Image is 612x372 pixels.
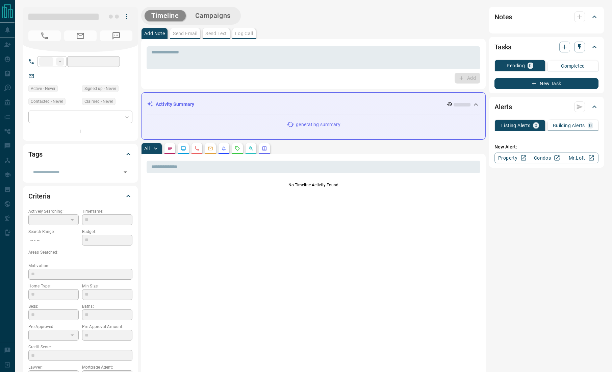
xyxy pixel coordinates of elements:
span: No Email [64,30,97,41]
h2: Notes [494,11,512,22]
div: Tasks [494,39,598,55]
p: 0 [589,123,592,128]
svg: Emails [208,146,213,151]
p: Add Note [144,31,165,36]
p: 0 [529,63,532,68]
h2: Tags [28,149,42,160]
p: 0 [535,123,537,128]
svg: Opportunities [248,146,254,151]
p: -- - -- [28,235,79,246]
a: Mr.Loft [564,153,598,163]
p: Pre-Approval Amount: [82,324,132,330]
p: Areas Searched: [28,249,132,255]
svg: Agent Actions [262,146,267,151]
p: generating summary [296,121,340,128]
p: Completed [561,64,585,68]
p: Credit Score: [28,344,132,350]
a: Property [494,153,529,163]
span: No Number [28,30,61,41]
p: Building Alerts [553,123,585,128]
p: Baths: [82,303,132,309]
svg: Notes [167,146,173,151]
p: No Timeline Activity Found [147,182,480,188]
p: Listing Alerts [501,123,531,128]
button: New Task [494,78,598,89]
button: Open [121,167,130,177]
p: Home Type: [28,283,79,289]
p: Beds: [28,303,79,309]
div: Notes [494,9,598,25]
p: Lawyer: [28,364,79,370]
p: Search Range: [28,229,79,235]
h2: Tasks [494,42,511,52]
svg: Lead Browsing Activity [181,146,186,151]
p: Motivation: [28,263,132,269]
p: All [144,146,150,151]
p: Min Size: [82,283,132,289]
div: Alerts [494,99,598,115]
svg: Calls [194,146,200,151]
h2: Criteria [28,191,50,202]
span: Contacted - Never [31,98,63,105]
span: Active - Never [31,85,55,92]
h2: Alerts [494,101,512,112]
p: Timeframe: [82,208,132,214]
p: Actively Searching: [28,208,79,214]
button: Timeline [145,10,186,21]
svg: Requests [235,146,240,151]
button: Campaigns [188,10,237,21]
p: New Alert: [494,143,598,150]
p: Mortgage Agent: [82,364,132,370]
a: -- [39,73,42,78]
div: Activity Summary [147,98,480,111]
span: Signed up - Never [84,85,116,92]
p: Budget: [82,229,132,235]
span: No Number [100,30,132,41]
div: Tags [28,146,132,162]
p: Pending [507,63,525,68]
p: Activity Summary [156,101,194,108]
a: Condos [529,153,564,163]
div: Criteria [28,188,132,204]
svg: Listing Alerts [221,146,227,151]
p: Pre-Approved: [28,324,79,330]
span: Claimed - Never [84,98,113,105]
